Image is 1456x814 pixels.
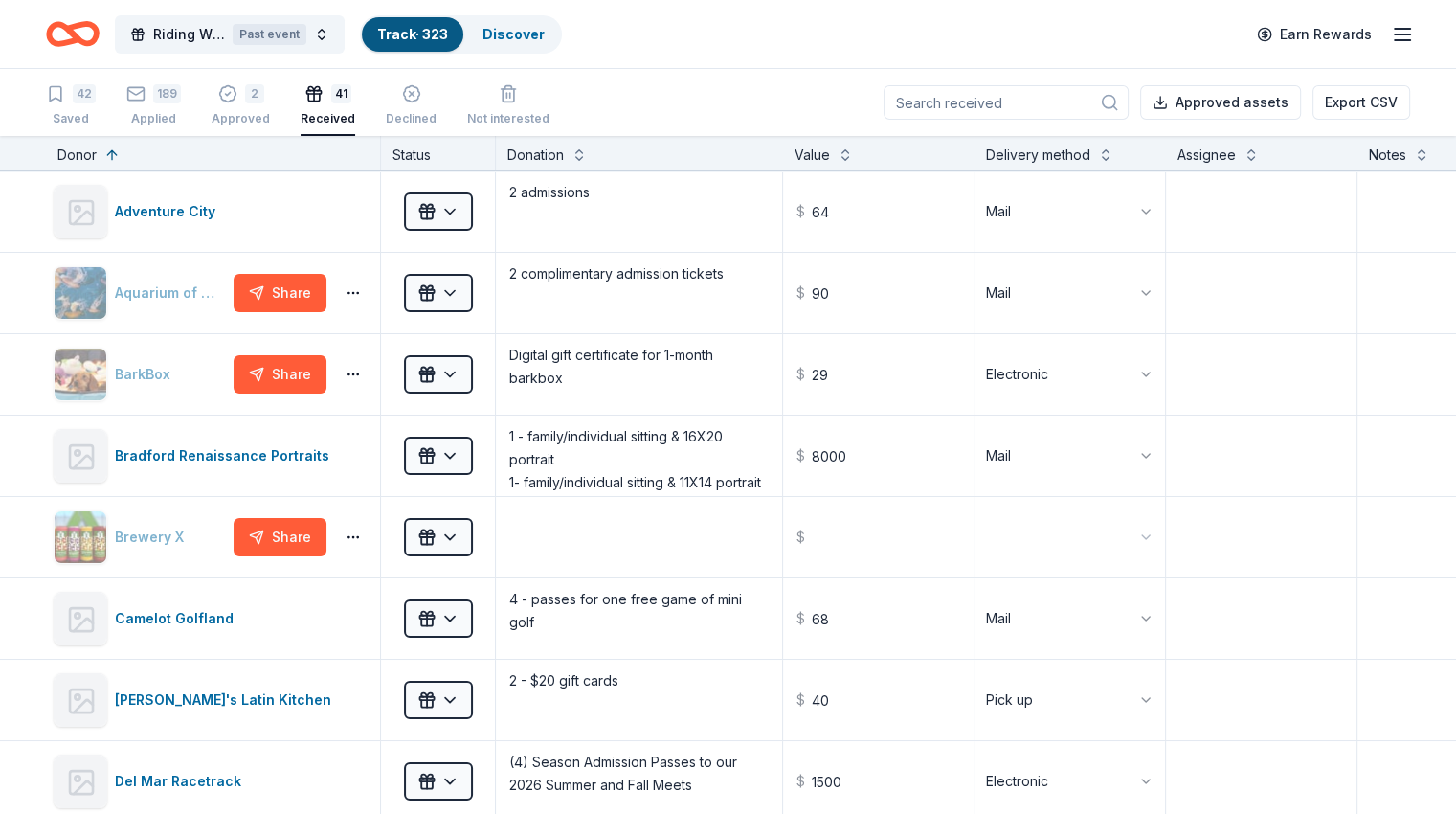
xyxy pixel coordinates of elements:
div: Approved [212,111,270,126]
div: Value [795,144,830,167]
div: Del Mar Racetrack [115,770,249,793]
button: Riding With The Stars GalaPast event [115,15,345,54]
button: Bradford Renaissance Portraits [54,429,365,483]
div: Donor [57,144,97,167]
button: 2Approved [212,77,270,136]
div: Camelot Golfland [115,607,241,630]
div: Assignee [1177,144,1236,167]
div: Not interested [467,111,549,126]
textarea: Digital gift certificate for 1-month barkbox [498,336,780,413]
div: Donation [507,144,564,167]
div: Delivery method [986,144,1090,167]
button: Share [234,274,326,312]
div: Received [301,111,355,126]
textarea: 2 admissions [498,173,780,250]
div: [PERSON_NAME]'s Latin Kitchen [115,689,339,712]
div: 42 [73,84,96,103]
div: Status [381,136,496,170]
textarea: 2 complimentary admission tickets [498,255,780,331]
div: Past event [233,24,306,45]
a: Home [46,11,100,57]
div: Notes [1369,144,1406,167]
button: Adventure City [54,185,365,238]
div: Saved [46,111,96,126]
div: 41 [331,84,351,103]
button: Share [234,355,326,394]
button: Approved assets [1140,85,1301,120]
textarea: 2 - $20 gift cards [498,662,780,738]
button: 42Saved [46,77,96,136]
button: [PERSON_NAME]'s Latin Kitchen [54,673,365,727]
div: Applied [126,111,181,126]
div: Bradford Renaissance Portraits [115,444,337,467]
button: Del Mar Racetrack [54,755,365,808]
button: Not interested [467,77,549,136]
button: Share [234,518,326,556]
a: Track· 323 [377,26,448,42]
div: 2 [245,84,264,103]
textarea: 1 - family/individual sitting & 16X20 portrait 1- family/individual sitting & 11X14 portrait [498,418,780,494]
div: Adventure City [115,200,223,223]
a: Discover [482,26,545,42]
button: Declined [386,77,437,136]
button: Track· 323Discover [360,15,562,54]
button: Camelot Golfland [54,592,365,645]
button: Export CSV [1312,85,1410,120]
div: 189 [153,84,181,103]
div: Declined [386,111,437,126]
input: Search received [884,85,1129,120]
a: Earn Rewards [1245,17,1383,52]
textarea: 4 - passes for one free game of mini golf [498,580,780,657]
button: 189Applied [126,77,181,136]
button: 41Received [301,77,355,136]
span: Riding With The Stars Gala [153,23,225,46]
